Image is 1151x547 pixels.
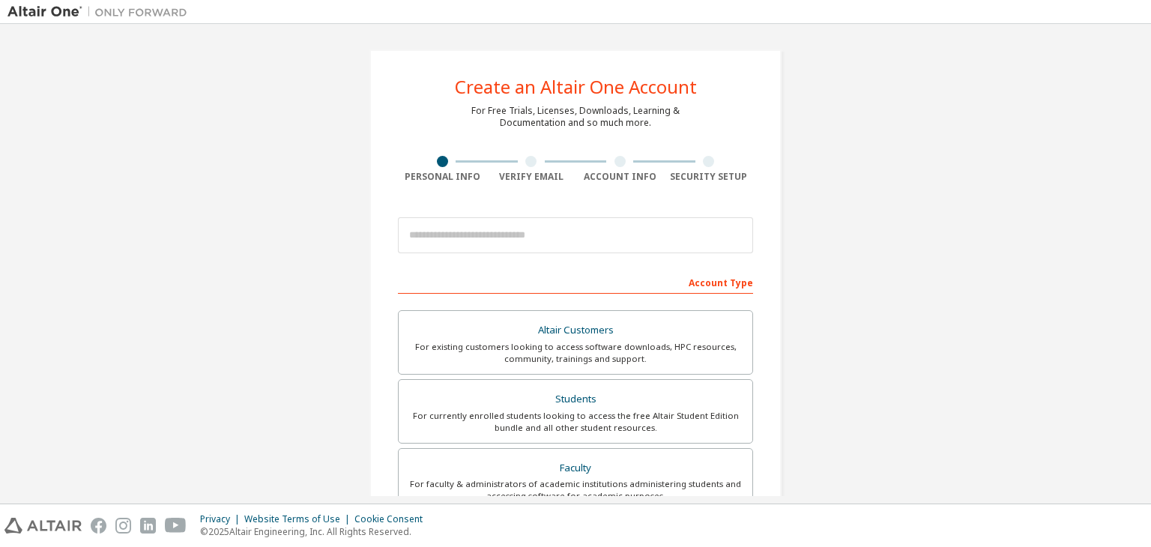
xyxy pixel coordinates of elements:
div: Account Info [575,171,665,183]
img: youtube.svg [165,518,187,534]
div: Faculty [408,458,743,479]
div: Account Type [398,270,753,294]
div: Verify Email [487,171,576,183]
img: linkedin.svg [140,518,156,534]
div: Create an Altair One Account [455,78,697,96]
div: Website Terms of Use [244,513,354,525]
div: Personal Info [398,171,487,183]
div: For Free Trials, Licenses, Downloads, Learning & Documentation and so much more. [471,105,680,129]
img: Altair One [7,4,195,19]
div: Students [408,389,743,410]
div: For currently enrolled students looking to access the free Altair Student Edition bundle and all ... [408,410,743,434]
p: © 2025 Altair Engineering, Inc. All Rights Reserved. [200,525,432,538]
div: Cookie Consent [354,513,432,525]
img: instagram.svg [115,518,131,534]
div: Security Setup [665,171,754,183]
div: Privacy [200,513,244,525]
img: altair_logo.svg [4,518,82,534]
div: For faculty & administrators of academic institutions administering students and accessing softwa... [408,478,743,502]
img: facebook.svg [91,518,106,534]
div: Altair Customers [408,320,743,341]
div: For existing customers looking to access software downloads, HPC resources, community, trainings ... [408,341,743,365]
